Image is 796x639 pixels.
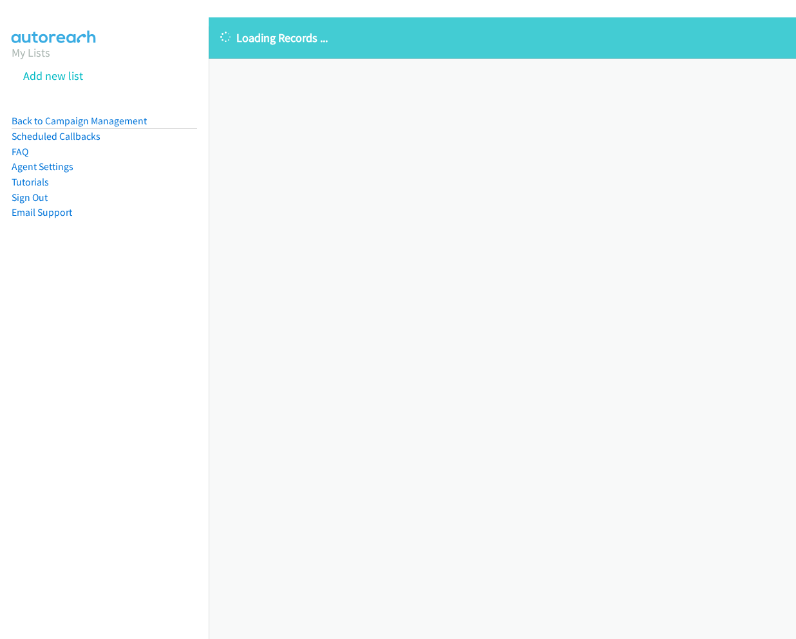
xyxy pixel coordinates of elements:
a: Back to Campaign Management [12,115,147,127]
a: Agent Settings [12,160,73,173]
a: Scheduled Callbacks [12,130,100,142]
p: Loading Records ... [220,29,784,46]
a: FAQ [12,146,28,158]
a: Tutorials [12,176,49,188]
a: My Lists [12,45,50,60]
a: Add new list [23,68,83,83]
a: Email Support [12,206,72,218]
a: Sign Out [12,191,48,204]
